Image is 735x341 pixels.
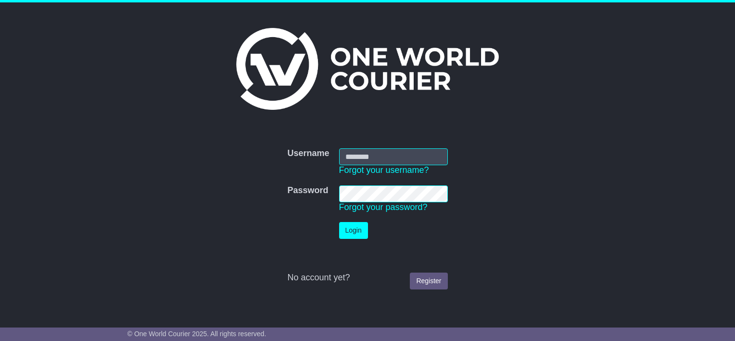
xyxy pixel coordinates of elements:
[287,185,328,196] label: Password
[127,330,266,338] span: © One World Courier 2025. All rights reserved.
[236,28,499,110] img: One World
[339,202,428,212] a: Forgot your password?
[339,222,368,239] button: Login
[287,273,447,283] div: No account yet?
[339,165,429,175] a: Forgot your username?
[410,273,447,289] a: Register
[287,148,329,159] label: Username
